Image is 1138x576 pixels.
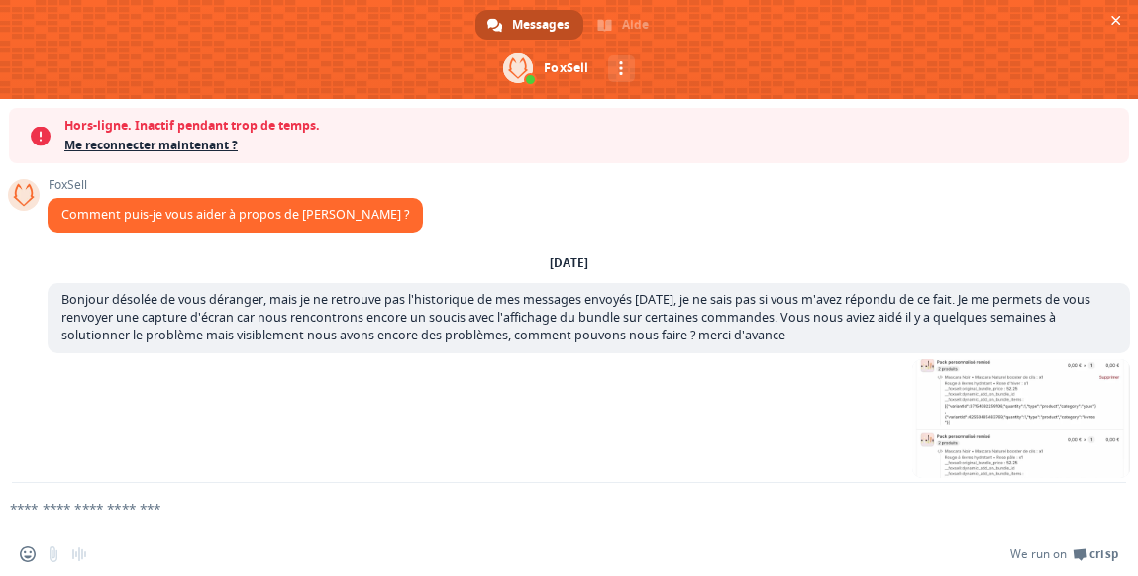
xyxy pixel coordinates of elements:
[20,546,36,562] span: Insérer un emoji
[1089,546,1118,562] span: Crisp
[608,55,635,82] div: Autres canaux
[475,10,583,40] div: Messages
[1105,10,1126,31] span: Fermer le chat
[61,291,1090,343] span: Bonjour désolée de vous déranger, mais je ne retrouve pas l'historique de mes messages envoyés [D...
[512,10,569,40] span: Messages
[64,116,1119,136] span: Hors-ligne. Inactif pendant trop de temps.
[61,206,409,223] span: Comment puis-je vous aider à propos de [PERSON_NAME] ?
[64,136,1119,155] span: Me reconnecter maintenant ?
[1010,546,1067,562] span: We run on
[48,178,423,192] span: FoxSell
[10,500,1065,518] textarea: Entrez votre message...
[1010,546,1118,562] a: We run onCrisp
[550,257,588,269] div: [DATE]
